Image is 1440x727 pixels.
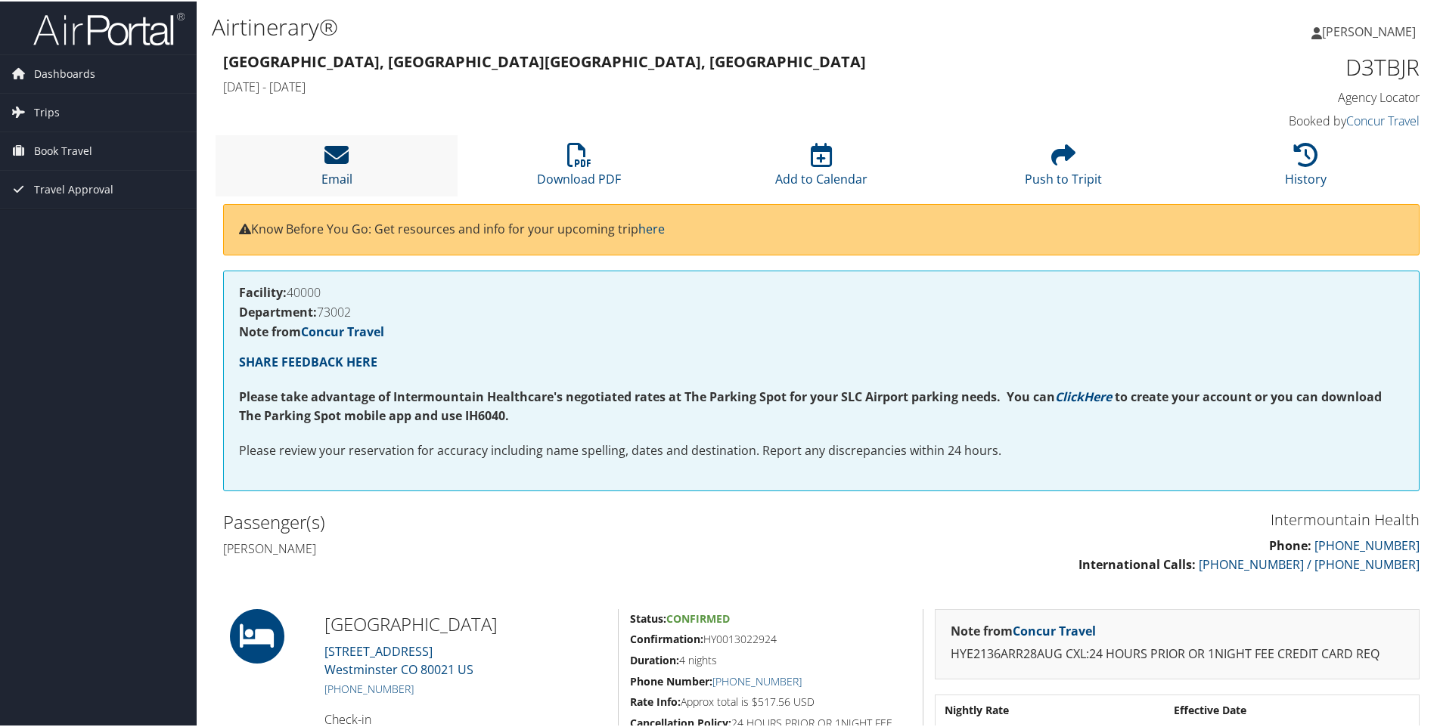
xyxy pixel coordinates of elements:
[630,673,712,687] strong: Phone Number:
[630,651,911,667] h5: 4 nights
[630,610,666,624] strong: Status:
[630,693,681,707] strong: Rate Info:
[630,651,679,666] strong: Duration:
[1078,555,1196,571] strong: International Calls:
[324,680,414,695] a: [PHONE_NUMBER]
[33,10,185,45] img: airportal-logo.png
[34,92,60,130] span: Trips
[638,219,665,236] a: here
[1013,621,1096,638] a: Concur Travel
[324,642,473,676] a: [STREET_ADDRESS]Westminster CO 80021 US
[34,54,95,91] span: Dashboards
[1025,150,1102,186] a: Push to Tripit
[1269,536,1311,552] strong: Phone:
[630,693,911,708] h5: Approx total is $517.56 USD
[239,440,1404,459] p: Please review your reservation for accuracy including name spelling, dates and destination. Repor...
[223,508,810,534] h2: Passenger(s)
[239,305,1404,317] h4: 73002
[951,643,1404,663] p: HYE2136ARR28AUG CXL:24 HOURS PRIOR OR 1NIGHT FEE CREDIT CARD REQ
[775,150,867,186] a: Add to Calendar
[223,50,866,70] strong: [GEOGRAPHIC_DATA], [GEOGRAPHIC_DATA] [GEOGRAPHIC_DATA], [GEOGRAPHIC_DATA]
[1311,8,1431,53] a: [PERSON_NAME]
[937,695,1165,722] th: Nightly Rate
[321,150,352,186] a: Email
[1285,150,1327,186] a: History
[301,322,384,339] a: Concur Travel
[537,150,621,186] a: Download PDF
[223,77,1115,94] h4: [DATE] - [DATE]
[1322,22,1416,39] span: [PERSON_NAME]
[1055,387,1084,404] a: Click
[239,302,317,319] strong: Department:
[223,539,810,555] h4: [PERSON_NAME]
[833,508,1420,529] h3: Intermountain Health
[1137,111,1420,128] h4: Booked by
[666,610,730,624] span: Confirmed
[1084,387,1112,404] a: Here
[239,283,287,299] strong: Facility:
[239,218,1404,238] p: Know Before You Go: Get resources and info for your upcoming trip
[951,621,1096,638] strong: Note from
[34,131,92,169] span: Book Travel
[1199,555,1420,571] a: [PHONE_NUMBER] / [PHONE_NUMBER]
[630,630,911,645] h5: HY0013022924
[1137,50,1420,82] h1: D3TBJR
[1346,111,1420,128] a: Concur Travel
[239,285,1404,297] h4: 40000
[1314,536,1420,552] a: [PHONE_NUMBER]
[1137,88,1420,104] h4: Agency Locator
[34,169,113,207] span: Travel Approval
[324,710,607,726] h4: Check-in
[324,610,607,636] h2: [GEOGRAPHIC_DATA]
[630,630,703,645] strong: Confirmation:
[712,673,802,687] a: [PHONE_NUMBER]
[212,10,1025,42] h1: Airtinerary®
[239,352,377,369] a: SHARE FEEDBACK HERE
[1166,695,1417,722] th: Effective Date
[239,387,1055,404] strong: Please take advantage of Intermountain Healthcare's negotiated rates at The Parking Spot for your...
[239,322,384,339] strong: Note from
